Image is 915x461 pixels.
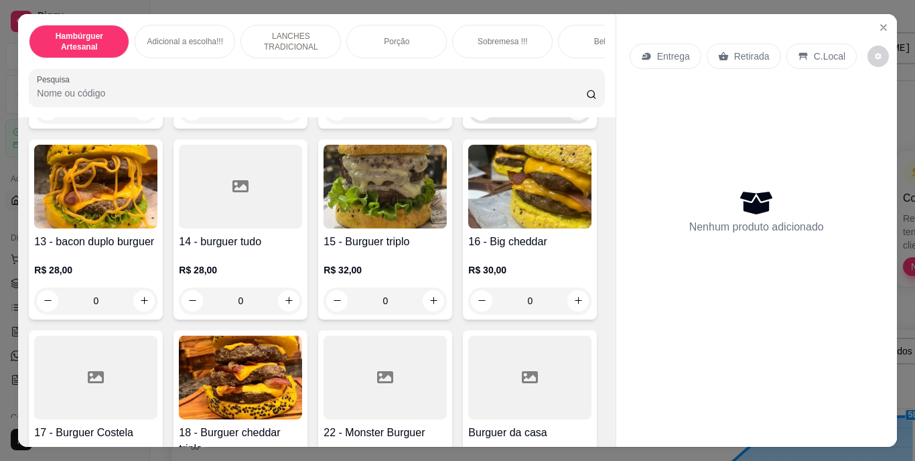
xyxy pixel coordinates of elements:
p: Sobremesa !!! [478,36,528,47]
button: decrease-product-quantity [867,46,889,67]
p: Entrega [657,50,690,63]
p: LANCHES TRADICIONAL [252,31,330,52]
p: Retirada [734,50,770,63]
img: product-image [34,145,157,228]
button: decrease-product-quantity [326,290,348,312]
h4: 18 - Burguer cheddar triplo [179,425,302,457]
h4: Burguer da casa [468,425,591,441]
input: Pesquisa [37,86,586,100]
h4: 15 - Burguer triplo [324,234,447,250]
p: R$ 32,00 [324,263,447,277]
p: R$ 28,00 [34,263,157,277]
button: decrease-product-quantity [37,290,58,312]
button: increase-product-quantity [567,290,589,312]
p: Bebidas [594,36,623,47]
button: increase-product-quantity [423,290,444,312]
p: Porção [384,36,409,47]
p: Adicional a escolha!!! [147,36,223,47]
h4: 17 - Burguer Costela [34,425,157,441]
h4: 16 - Big cheddar [468,234,591,250]
p: C.Local [814,50,845,63]
img: product-image [468,145,591,228]
button: decrease-product-quantity [182,290,203,312]
img: product-image [179,336,302,419]
label: Pesquisa [37,74,74,85]
button: decrease-product-quantity [471,290,492,312]
h4: 14 - burguer tudo [179,234,302,250]
img: product-image [324,145,447,228]
button: increase-product-quantity [133,290,155,312]
p: Hambúrguer Artesanal [40,31,118,52]
p: Nenhum produto adicionado [689,219,824,235]
button: Close [873,17,894,38]
h4: 13 - bacon duplo burguer [34,234,157,250]
h4: 22 - Monster Burguer [324,425,447,441]
button: increase-product-quantity [278,290,299,312]
p: R$ 30,00 [468,263,591,277]
p: R$ 28,00 [179,263,302,277]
